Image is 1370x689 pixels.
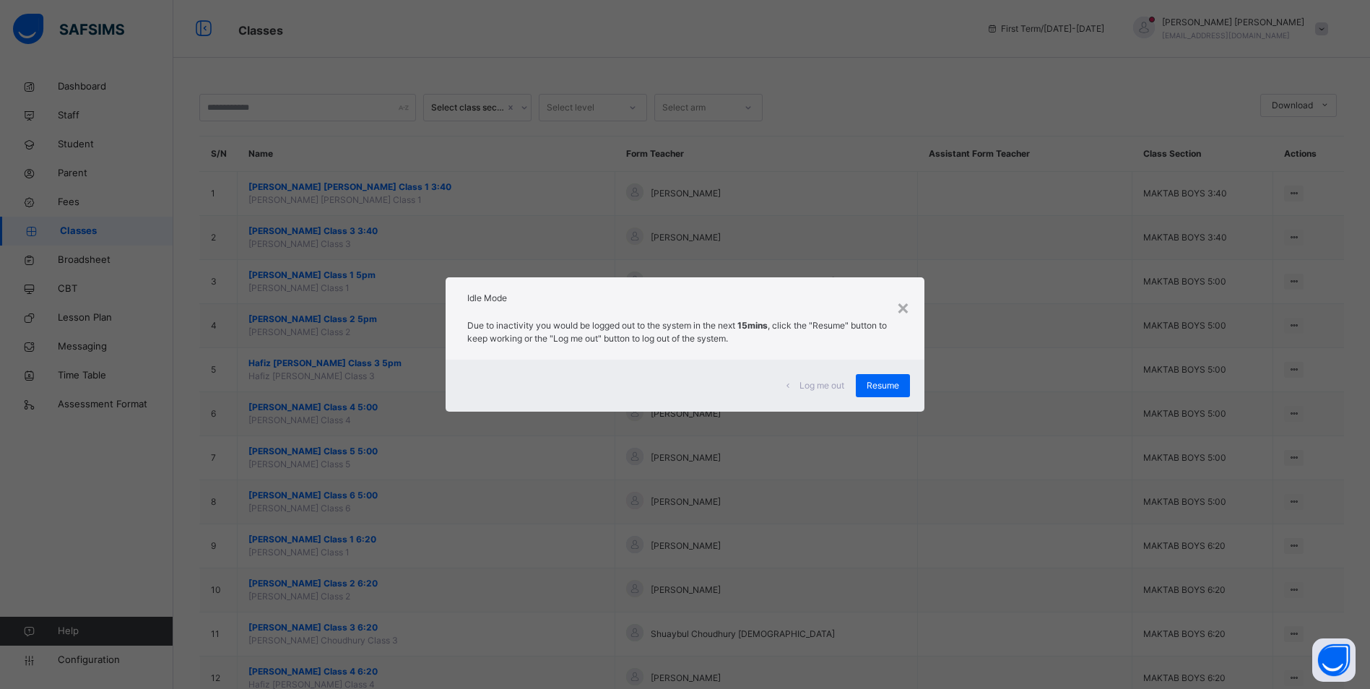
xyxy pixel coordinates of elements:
span: Log me out [799,379,844,392]
div: × [896,292,910,322]
h2: Idle Mode [467,292,903,305]
span: Resume [867,379,899,392]
button: Open asap [1312,638,1356,682]
strong: 15mins [737,320,768,331]
p: Due to inactivity you would be logged out to the system in the next , click the "Resume" button t... [467,319,903,345]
